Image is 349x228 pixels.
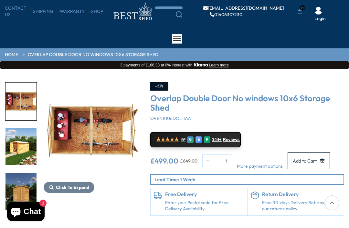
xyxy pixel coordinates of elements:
[110,1,155,22] img: logo
[223,137,240,142] span: Reviews
[314,7,322,15] img: User Icon
[150,157,178,164] ins: £499.00
[314,15,326,22] a: Login
[203,6,284,10] a: [EMAIL_ADDRESS][DOMAIN_NAME]
[60,8,91,15] a: Warranty
[237,163,283,170] a: More payment options
[298,8,302,15] a: 0
[165,200,244,212] a: Enter your Postal code for Free Delivery Availability
[5,5,33,18] a: CONTACT US
[165,192,244,197] h6: Free Delivery
[5,128,37,165] img: OverlapValueDDoor10x6_NOWINS_GARDENRH_200x200.jpg
[28,52,158,58] a: Overlap Double Door No windows 10x6 Storage Shed
[204,136,210,143] div: R
[300,5,305,11] span: 0
[5,82,37,121] div: 2 / 15
[5,202,47,223] inbox-online-store-chat: Shopify online store chat
[33,8,60,15] a: Shipping
[180,159,197,163] del: £649.00
[154,176,344,183] p: Lead Time: 1 Week
[156,136,179,143] span: ★★★★★
[196,136,202,143] div: E
[262,192,341,197] h6: Return Delivery
[44,82,141,211] div: 2 / 15
[5,52,18,58] a: HOME
[150,115,191,121] span: OVEN1006DOL-1AA
[150,82,168,91] div: -23%
[293,159,317,163] span: Add to Cart
[5,172,37,211] div: 4 / 15
[288,152,330,169] button: Add to Cart
[155,11,203,18] a: Search
[5,83,37,120] img: OverlapValueDDoor10x6_NOWINS_top_life_200x200.jpg
[210,12,242,17] a: 01406307230
[44,182,94,193] button: Click To Expand
[212,137,221,142] span: 144+
[5,173,37,210] img: OverlapValueDDoor10x6_NOWINS_garden_END_200x200.jpg
[150,94,344,112] h3: Overlap Double Door No windows 10x6 Storage Shed
[5,127,37,166] div: 3 / 15
[56,184,89,190] span: Click To Expand
[262,200,341,212] p: Free 30-days Delivery Returns, Read our returns policy.
[150,132,241,147] a: ★★★★★ 5* G E R 144+ Reviews
[187,136,194,143] div: G
[44,82,141,179] img: Overlap Double Door No windows 10x6 Storage Shed
[91,8,110,15] a: Shop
